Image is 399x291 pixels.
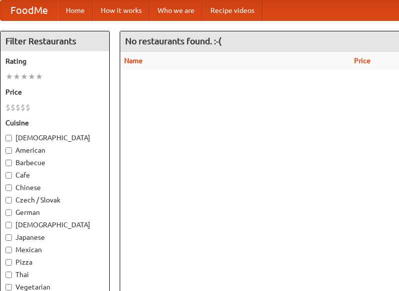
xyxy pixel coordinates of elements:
input: Pizza [5,259,12,266]
input: American [5,147,12,154]
h4: Filter Restaurants [0,31,109,51]
a: Who we are [150,0,202,20]
ng-pluralize: No restaurants found. :-( [125,36,221,46]
a: How it works [93,0,150,20]
input: Czech / Slovak [5,197,12,203]
li: $ [5,102,10,113]
li: $ [15,102,20,113]
label: American [5,145,104,155]
input: [DEMOGRAPHIC_DATA] [5,135,12,141]
label: Chinese [5,183,104,193]
label: Czech / Slovak [5,195,104,205]
label: Thai [5,270,104,280]
label: Mexican [5,245,104,255]
li: $ [20,102,25,113]
input: [DEMOGRAPHIC_DATA] [5,222,12,228]
label: [DEMOGRAPHIC_DATA] [5,133,104,143]
label: Japanese [5,232,104,242]
li: ★ [5,71,13,82]
li: $ [10,102,15,113]
a: Price [354,57,371,65]
input: German [5,209,12,216]
input: Thai [5,272,12,278]
label: [DEMOGRAPHIC_DATA] [5,220,104,230]
input: Mexican [5,247,12,253]
li: ★ [28,71,35,82]
input: Barbecue [5,160,12,166]
li: ★ [20,71,28,82]
a: Recipe videos [202,0,262,20]
label: Barbecue [5,158,104,168]
input: Vegetarian [5,284,12,291]
input: Japanese [5,234,12,241]
a: Home [58,0,93,20]
a: FoodMe [0,0,58,20]
li: ★ [13,71,20,82]
input: Cafe [5,172,12,179]
li: $ [25,102,30,113]
label: Pizza [5,257,104,267]
li: ★ [35,71,43,82]
input: Chinese [5,185,12,191]
a: Name [124,57,143,65]
h5: Cuisine [5,118,104,128]
label: Cafe [5,170,104,180]
label: German [5,207,104,217]
h5: Price [5,87,104,97]
h5: Rating [5,56,104,66]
